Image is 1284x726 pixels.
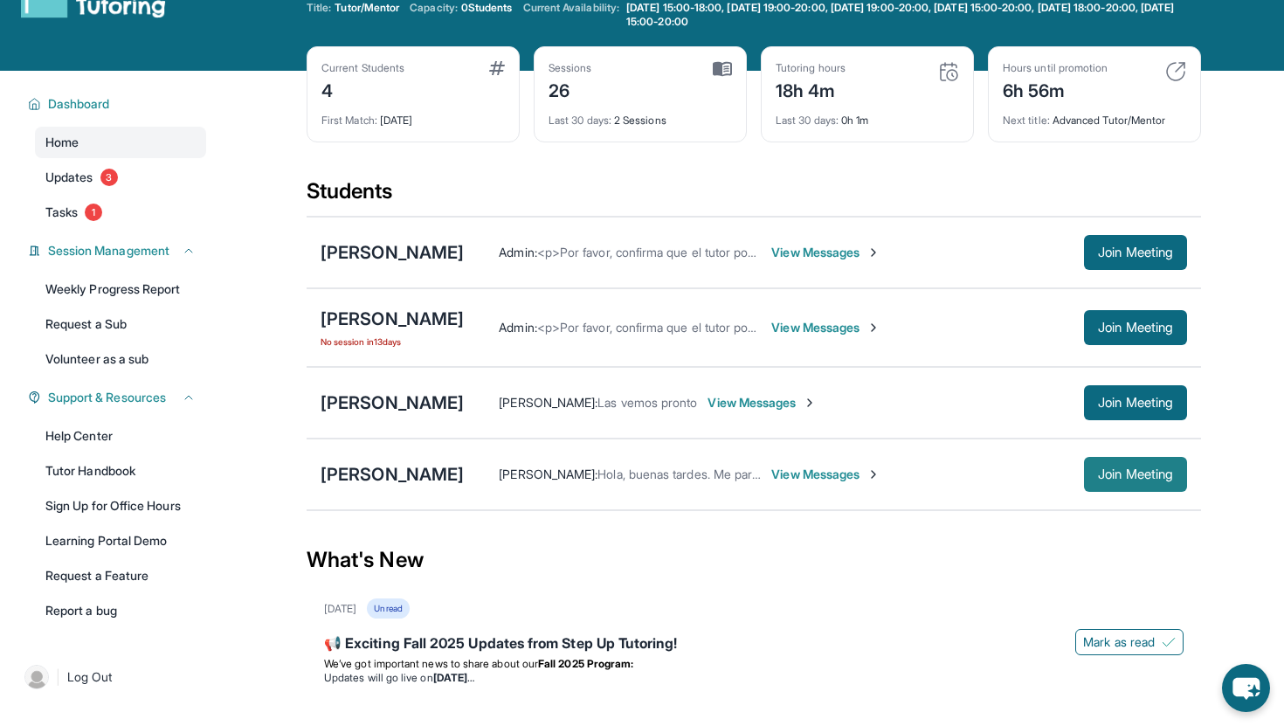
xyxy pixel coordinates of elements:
li: Updates will go live on [324,671,1184,685]
div: 6h 56m [1003,75,1108,103]
button: chat-button [1222,664,1270,712]
strong: [DATE] [433,671,474,684]
button: Join Meeting [1084,235,1187,270]
span: View Messages [771,466,880,483]
button: Dashboard [41,95,196,113]
span: Las vemos pronto [597,395,697,410]
img: Chevron-Right [866,467,880,481]
span: View Messages [708,394,817,411]
span: Admin : [499,320,536,335]
div: [DATE] [321,103,505,128]
a: Request a Feature [35,560,206,591]
span: Title: [307,1,331,15]
a: |Log Out [17,658,206,696]
div: [DATE] [324,602,356,616]
div: [PERSON_NAME] [321,391,464,415]
span: Join Meeting [1098,247,1173,258]
div: Unread [367,598,409,619]
a: Request a Sub [35,308,206,340]
button: Join Meeting [1084,310,1187,345]
a: Tasks1 [35,197,206,228]
a: [DATE] 15:00-18:00, [DATE] 19:00-20:00, [DATE] 19:00-20:00, [DATE] 15:00-20:00, [DATE] 18:00-20:0... [623,1,1201,29]
a: Home [35,127,206,158]
div: 📢 Exciting Fall 2025 Updates from Step Up Tutoring! [324,633,1184,657]
span: Home [45,134,79,151]
img: user-img [24,665,49,689]
span: <p>Por favor, confirma que el tutor podrá asistir a tu primera hora de reunión asignada antes de ... [537,245,1184,259]
a: Tutor Handbook [35,455,206,487]
div: [PERSON_NAME] [321,307,464,331]
a: Help Center [35,420,206,452]
span: <p>Por favor, confirma que el tutor podrá asistir a tu primera hora de reunión asignada antes de ... [537,320,1184,335]
div: 0h 1m [776,103,959,128]
span: [PERSON_NAME] : [499,395,597,410]
span: Mark as read [1083,633,1155,651]
div: 4 [321,75,404,103]
button: Join Meeting [1084,457,1187,492]
span: Support & Resources [48,389,166,406]
div: 26 [549,75,592,103]
img: Mark as read [1162,635,1176,649]
span: | [56,667,60,688]
span: View Messages [771,319,880,336]
a: Volunteer as a sub [35,343,206,375]
span: Current Availability: [523,1,619,29]
span: Last 30 days : [549,114,611,127]
a: Sign Up for Office Hours [35,490,206,522]
span: 1 [85,204,102,221]
img: card [938,61,959,82]
img: card [489,61,505,75]
span: First Match : [321,114,377,127]
span: Join Meeting [1098,469,1173,480]
div: Current Students [321,61,404,75]
button: Join Meeting [1084,385,1187,420]
div: Sessions [549,61,592,75]
a: Weekly Progress Report [35,273,206,305]
span: Tutor/Mentor [335,1,399,15]
a: Report a bug [35,595,206,626]
div: Advanced Tutor/Mentor [1003,103,1186,128]
a: Learning Portal Demo [35,525,206,557]
span: Session Management [48,242,169,259]
div: Tutoring hours [776,61,846,75]
img: Chevron-Right [803,396,817,410]
img: card [713,61,732,77]
a: Updates3 [35,162,206,193]
span: View Messages [771,244,880,261]
span: Log Out [67,668,113,686]
span: Tasks [45,204,78,221]
button: Mark as read [1075,629,1184,655]
span: Capacity: [410,1,458,15]
strong: Fall 2025 Program: [538,657,633,670]
div: Hours until promotion [1003,61,1108,75]
span: 0 Students [461,1,513,15]
span: Last 30 days : [776,114,839,127]
span: We’ve got important news to share about our [324,657,538,670]
button: Session Management [41,242,196,259]
span: [DATE] 15:00-18:00, [DATE] 19:00-20:00, [DATE] 19:00-20:00, [DATE] 15:00-20:00, [DATE] 18:00-20:0... [626,1,1198,29]
span: Updates [45,169,93,186]
div: 2 Sessions [549,103,732,128]
div: What's New [307,522,1201,598]
span: Join Meeting [1098,398,1173,408]
span: Next title : [1003,114,1050,127]
img: Chevron-Right [866,245,880,259]
div: Students [307,177,1201,216]
div: 18h 4m [776,75,846,103]
img: Chevron-Right [866,321,880,335]
span: Admin : [499,245,536,259]
span: Hola, buenas tardes. Me parece bien iniciar el Miércoles. Y gracias por avisarme. [597,467,1040,481]
div: [PERSON_NAME] [321,240,464,265]
div: [PERSON_NAME] [321,462,464,487]
button: Support & Resources [41,389,196,406]
span: No session in 13 days [321,335,464,349]
span: Join Meeting [1098,322,1173,333]
span: 3 [100,169,118,186]
span: [PERSON_NAME] : [499,467,597,481]
img: card [1165,61,1186,82]
span: Dashboard [48,95,110,113]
